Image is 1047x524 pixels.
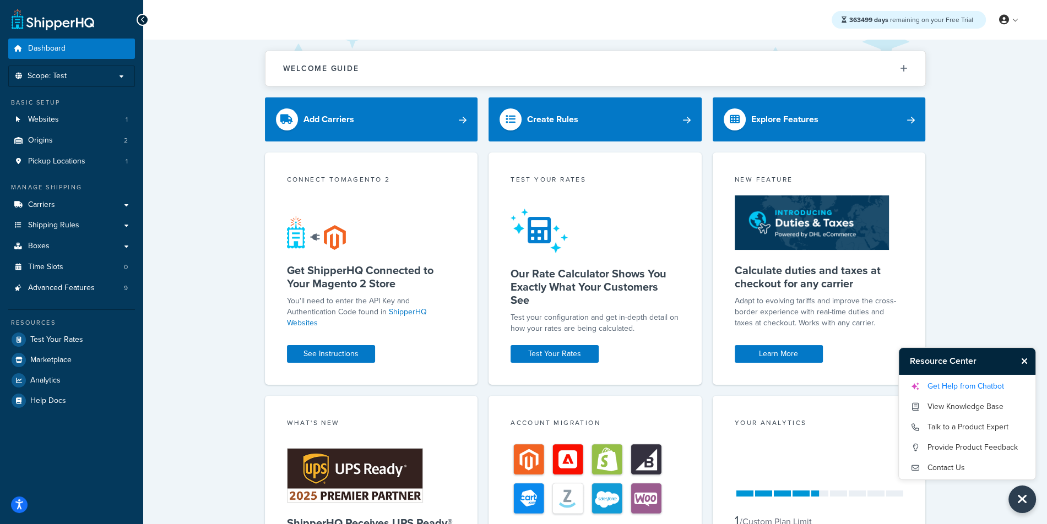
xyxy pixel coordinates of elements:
p: Adapt to evolving tariffs and improve the cross-border experience with real-time duties and taxes... [735,296,904,329]
a: Advanced Features9 [8,278,135,298]
div: Add Carriers [303,112,354,127]
a: Test Your Rates [8,330,135,350]
span: Boxes [28,242,50,251]
a: Contact Us [910,459,1024,477]
div: Connect to Magento 2 [287,174,456,187]
li: Time Slots [8,257,135,277]
span: Dashboard [28,44,66,53]
a: Learn More [735,345,823,363]
span: 1 [126,157,128,166]
a: Shipping Rules [8,215,135,236]
h5: Our Rate Calculator Shows You Exactly What Your Customers See [511,267,680,307]
img: connect-shq-magento-24cdf84b.svg [287,216,346,250]
a: Websites1 [8,110,135,130]
li: Origins [8,130,135,151]
span: Scope: Test [28,72,67,81]
div: Create Rules [527,112,578,127]
span: Advanced Features [28,283,95,293]
a: View Knowledge Base [910,398,1024,416]
span: Time Slots [28,263,63,272]
span: remaining on your Free Trial [849,15,973,25]
h5: Get ShipperHQ Connected to Your Magento 2 Store [287,264,456,290]
a: See Instructions [287,345,375,363]
span: Origins [28,136,53,145]
div: Account Migration [511,418,680,430]
a: Talk to a Product Expert [910,418,1024,436]
a: ShipperHQ Websites [287,306,427,329]
span: 1 [126,115,128,124]
a: Boxes [8,236,135,256]
a: Origins2 [8,130,135,151]
div: Your Analytics [735,418,904,430]
a: Create Rules [489,97,702,141]
li: Pickup Locations [8,151,135,172]
h2: Welcome Guide [283,64,359,73]
div: Manage Shipping [8,183,135,192]
a: Carriers [8,195,135,215]
div: Resources [8,318,135,327]
span: 0 [124,263,128,272]
span: Analytics [30,376,61,385]
a: Marketplace [8,350,135,370]
div: Test your rates [511,174,680,187]
div: What's New [287,418,456,430]
span: Test Your Rates [30,335,83,345]
button: Welcome Guide [265,51,925,86]
button: Close Resource Center [1016,354,1035,368]
span: Carriers [28,200,55,210]
span: 9 [124,283,128,293]
span: 2 [124,136,128,145]
li: Websites [8,110,135,130]
strong: 363499 days [849,15,888,25]
span: Websites [28,115,59,124]
span: Help Docs [30,396,66,406]
a: Get Help from Chatbot [910,378,1024,395]
a: Provide Product Feedback [910,439,1024,456]
p: You'll need to enter the API Key and Authentication Code found in [287,296,456,329]
span: Pickup Locations [28,157,85,166]
a: Explore Features [713,97,926,141]
a: Analytics [8,370,135,390]
span: Shipping Rules [28,221,79,230]
div: Test your configuration and get in-depth detail on how your rates are being calculated. [511,312,680,334]
button: Close Resource Center [1008,485,1036,513]
span: Marketplace [30,356,72,365]
a: Dashboard [8,39,135,59]
a: Help Docs [8,391,135,411]
a: Time Slots0 [8,257,135,277]
a: Add Carriers [265,97,478,141]
div: New Feature [735,174,904,187]
h5: Calculate duties and taxes at checkout for any carrier [735,264,904,290]
li: Advanced Features [8,278,135,298]
a: Pickup Locations1 [8,151,135,172]
h3: Resource Center [899,348,1016,374]
div: Explore Features [751,112,818,127]
div: Basic Setup [8,98,135,107]
a: Test Your Rates [511,345,599,363]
